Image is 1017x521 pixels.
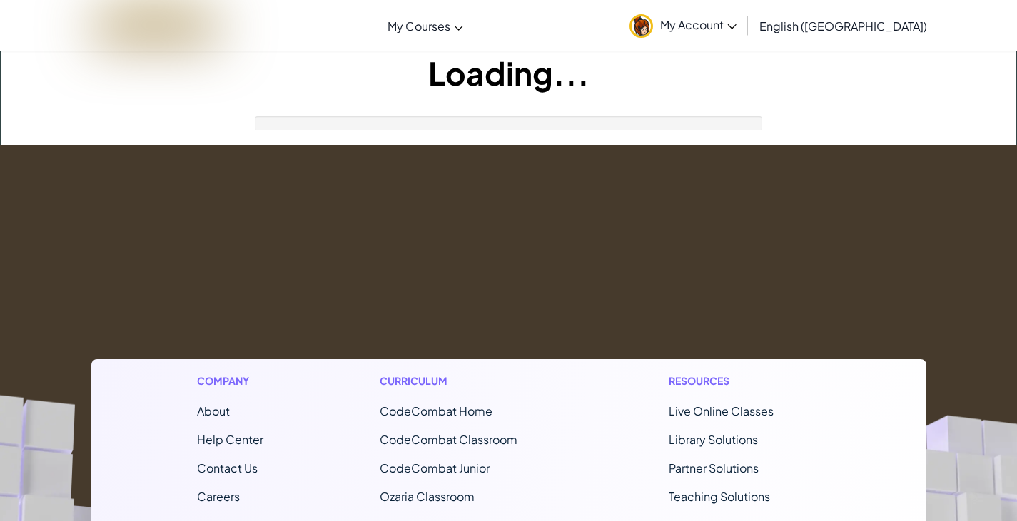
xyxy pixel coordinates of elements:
[629,14,653,38] img: avatar
[669,489,770,504] a: Teaching Solutions
[669,403,774,418] a: Live Online Classes
[669,432,758,447] a: Library Solutions
[380,432,517,447] a: CodeCombat Classroom
[669,460,759,475] a: Partner Solutions
[197,460,258,475] span: Contact Us
[622,3,744,48] a: My Account
[380,460,490,475] a: CodeCombat Junior
[197,403,230,418] a: About
[380,489,475,504] a: Ozaria Classroom
[759,19,927,33] span: English ([GEOGRAPHIC_DATA])
[1,51,1016,95] h1: Loading...
[380,403,492,418] span: CodeCombat Home
[380,373,552,388] h1: Curriculum
[93,11,218,40] img: CodeCombat logo
[660,17,737,32] span: My Account
[197,432,263,447] a: Help Center
[669,373,821,388] h1: Resources
[197,373,263,388] h1: Company
[752,6,934,45] a: English ([GEOGRAPHIC_DATA])
[380,6,470,45] a: My Courses
[197,489,240,504] a: Careers
[388,19,450,33] span: My Courses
